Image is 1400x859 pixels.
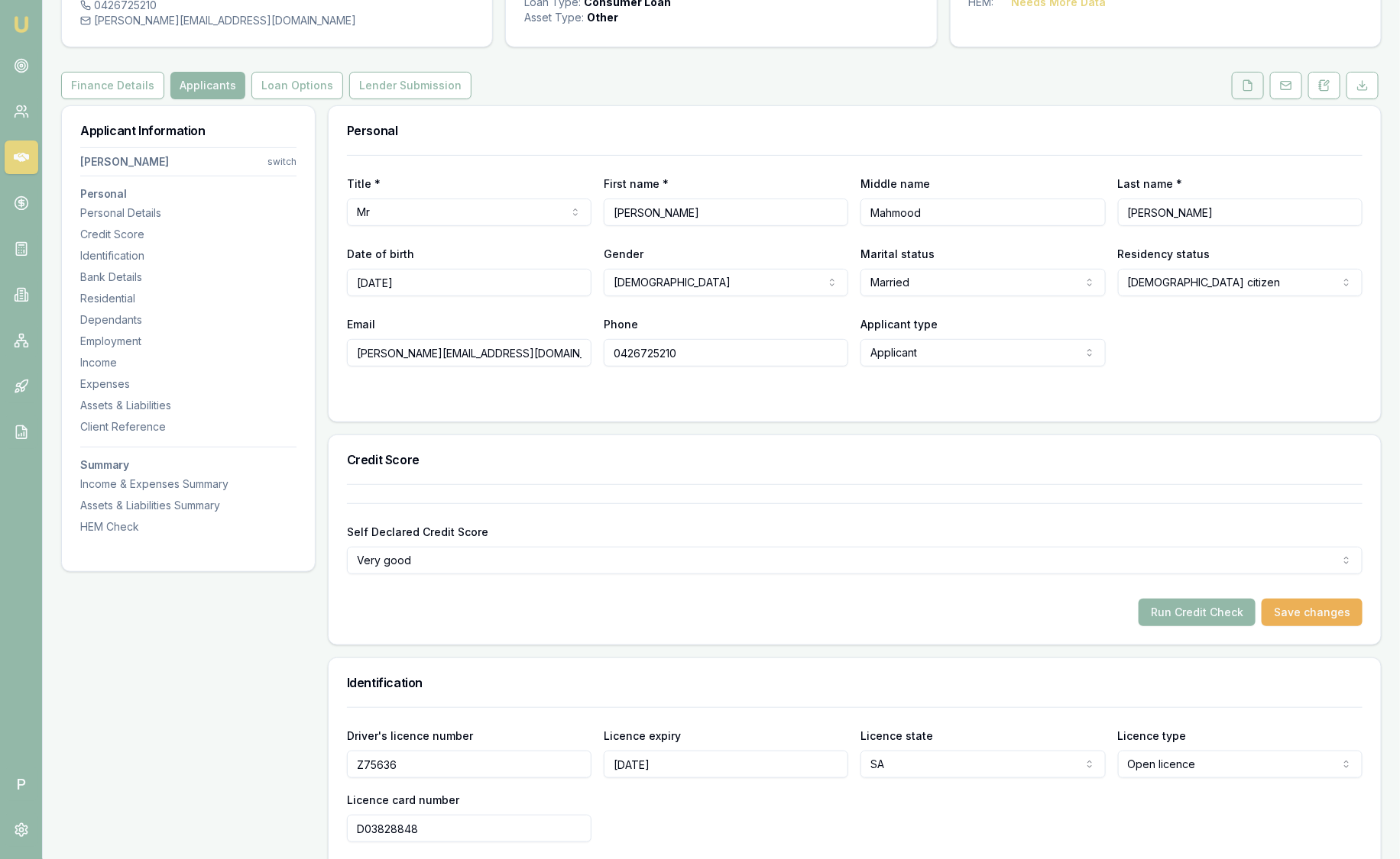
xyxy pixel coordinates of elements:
a: Finance Details [61,72,167,99]
div: Income & Expenses Summary [80,476,297,492]
label: Licence card number [347,793,459,806]
label: Last name * [1118,177,1183,190]
div: Dependants [80,312,297,328]
input: DD/MM/YYYY [347,269,591,296]
label: Gender [604,247,643,260]
div: Personal Details [80,205,297,221]
input: Enter driver's licence number [347,751,591,778]
div: Expenses [80,376,297,392]
img: emu-icon-u.png [12,15,31,34]
div: Other [587,10,618,25]
div: Assets & Liabilities Summary [80,498,297,513]
div: Asset Type : [524,10,584,25]
button: Finance Details [61,72,164,99]
div: Residential [80,291,297,306]
button: Lender Submission [349,72,472,99]
h3: Applicant Information [80,124,297,137]
label: Title * [347,177,381,190]
label: Licence state [860,729,933,742]
h3: Summary [80,460,297,470]
a: Loan Options [248,72,346,99]
div: Identification [80,248,297,263]
label: Applicant type [860,318,938,331]
button: Save changes [1262,599,1363,626]
label: Licence type [1118,729,1187,742]
div: [PERSON_NAME] [80,154,169,170]
span: P [5,767,38,801]
div: Employment [80,334,297,349]
label: Self Declared Credit Score [347,525,488,538]
div: Assets & Liabilities [80,398,297,413]
label: Date of birth [347,247,414,260]
label: First name * [604,177,669,190]
div: switch [267,156,297,168]
a: Applicants [167,72,248,99]
h3: Credit Score [347,454,1363,466]
h3: Identification [347,677,1363,689]
div: Bank Details [80,270,297,285]
div: Client Reference [80,419,297,434]
button: Loan Options [251,72,343,99]
div: Credit Score [80,227,297,242]
label: Middle name [860,177,930,190]
div: [PERSON_NAME][EMAIL_ADDRESS][DOMAIN_NAME] [80,13,474,28]
h3: Personal [80,189,297,199]
h3: Personal [347,124,1363,137]
label: Email [347,318,375,331]
div: Income [80,355,297,370]
button: Run Credit Check [1139,599,1256,626]
label: Driver's licence number [347,729,473,742]
a: Lender Submission [346,72,475,99]
input: 0431 234 567 [604,339,848,367]
label: Residency status [1118,247,1210,260]
div: HEM Check [80,519,297,534]
button: Applicants [170,72,245,99]
label: Licence expiry [604,729,681,742]
label: Marital status [860,247,935,260]
input: Enter driver's licence card number [347,815,591,842]
label: Phone [604,318,638,331]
